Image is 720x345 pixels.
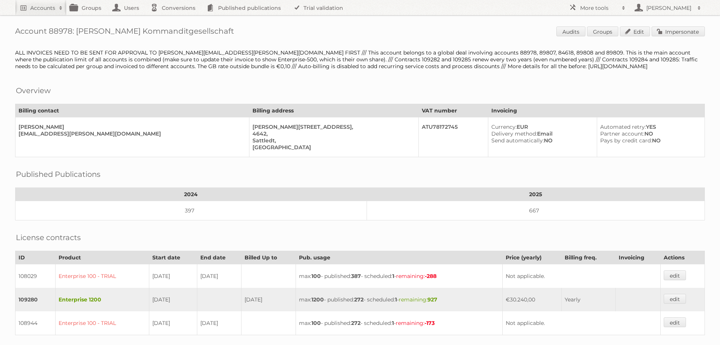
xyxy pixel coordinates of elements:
[197,251,241,264] th: End date
[16,169,101,180] h2: Published Publications
[660,251,705,264] th: Actions
[16,232,81,243] h2: License contracts
[396,320,435,326] span: remaining:
[242,251,296,264] th: Billed Up to
[296,264,503,288] td: max: - published: - scheduled: -
[491,123,591,130] div: EUR
[56,288,149,311] td: Enterprise 1200
[15,264,56,288] td: 108029
[252,123,412,130] div: [PERSON_NAME][STREET_ADDRESS],
[311,296,324,303] strong: 1200
[502,264,660,288] td: Not applicable.
[587,27,618,36] a: Groups
[418,117,488,157] td: ATU78172745
[491,123,517,130] span: Currency:
[354,296,364,303] strong: 272
[600,137,698,144] div: NO
[399,296,437,303] span: remaining:
[56,264,149,288] td: Enterprise 100 - TRIAL
[620,27,650,36] a: Edit
[664,294,686,304] a: edit
[425,273,437,279] strong: -288
[15,288,56,311] td: 109280
[19,130,243,137] div: [EMAIL_ADDRESS][PERSON_NAME][DOMAIN_NAME]
[351,320,361,326] strong: 272
[30,4,55,12] h2: Accounts
[562,288,616,311] td: Yearly
[502,311,660,335] td: Not applicable.
[296,251,503,264] th: Pub. usage
[15,188,367,201] th: 2024
[580,4,618,12] h2: More tools
[600,130,698,137] div: NO
[351,273,361,279] strong: 387
[491,130,537,137] span: Delivery method:
[15,201,367,220] td: 397
[15,49,705,70] div: ALL INVOICES NEED TO BE SENT FOR APPROVAL TO [PERSON_NAME][EMAIL_ADDRESS][PERSON_NAME][DOMAIN_NAM...
[56,251,149,264] th: Product
[311,320,321,326] strong: 100
[149,311,197,335] td: [DATE]
[664,270,686,280] a: edit
[252,144,412,151] div: [GEOGRAPHIC_DATA]
[392,273,394,279] strong: 1
[488,104,705,117] th: Invoicing
[418,104,488,117] th: VAT number
[600,137,652,144] span: Pays by credit card:
[600,130,644,137] span: Partner account:
[644,4,694,12] h2: [PERSON_NAME]
[600,123,646,130] span: Automated retry:
[19,123,243,130] div: [PERSON_NAME]
[424,320,435,326] strong: -173
[252,130,412,137] div: 4642,
[396,273,437,279] span: remaining:
[56,311,149,335] td: Enterprise 100 - TRIAL
[562,251,616,264] th: Billing freq.
[15,27,705,38] h1: Account 88978: [PERSON_NAME] Kommanditgesellschaft
[311,273,321,279] strong: 100
[395,296,397,303] strong: 1
[502,251,562,264] th: Price (yearly)
[600,123,698,130] div: YES
[427,296,437,303] strong: 927
[367,201,705,220] td: 667
[392,320,394,326] strong: 1
[664,317,686,327] a: edit
[15,104,249,117] th: Billing contact
[652,27,705,36] a: Impersonate
[249,104,418,117] th: Billing address
[556,27,585,36] a: Audits
[491,137,591,144] div: NO
[615,251,660,264] th: Invoicing
[149,288,197,311] td: [DATE]
[367,188,705,201] th: 2025
[16,85,51,96] h2: Overview
[197,264,241,288] td: [DATE]
[149,264,197,288] td: [DATE]
[197,311,241,335] td: [DATE]
[242,288,296,311] td: [DATE]
[296,288,503,311] td: max: - published: - scheduled: -
[149,251,197,264] th: Start date
[15,251,56,264] th: ID
[491,130,591,137] div: Email
[252,137,412,144] div: Sattledt,
[15,311,56,335] td: 108944
[502,288,562,311] td: €30.240,00
[491,137,544,144] span: Send automatically:
[296,311,503,335] td: max: - published: - scheduled: -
